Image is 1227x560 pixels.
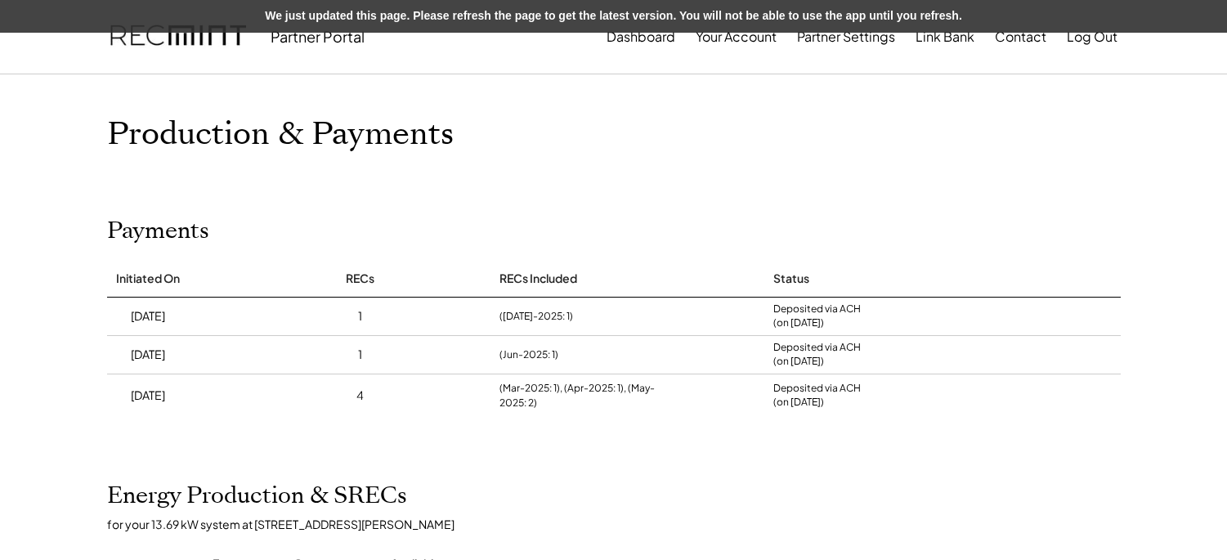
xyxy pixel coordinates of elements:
div: Deposited via ACH (on [DATE]) [773,302,861,330]
div: for your 13.69 kW system at [STREET_ADDRESS][PERSON_NAME] [107,517,1137,531]
button: Partner Settings [797,20,895,53]
div: 4 [356,388,364,404]
h2: Energy Production & SRECs [107,482,407,510]
button: Log Out [1067,20,1117,53]
img: recmint-logotype%403x.png [110,9,246,65]
div: [DATE] [131,347,165,363]
button: Your Account [696,20,777,53]
div: Initiated On [116,271,180,287]
div: RECs Included [499,271,577,287]
div: (Mar-2025: 1), (Apr-2025: 1), (May-2025: 2) [499,381,667,410]
div: 1 [358,347,362,363]
div: Deposited via ACH (on [DATE]) [773,341,861,369]
button: Link Bank [916,20,974,53]
div: Deposited via ACH (on [DATE]) [773,382,861,410]
div: 1 [358,308,362,325]
h1: Production & Payments [107,115,1121,154]
button: Dashboard [607,20,675,53]
div: (Jun-2025: 1) [499,347,558,362]
div: ([DATE]-2025: 1) [499,309,573,324]
div: Partner Portal [271,27,365,46]
div: RECs [346,271,374,287]
div: [DATE] [131,388,165,404]
div: [DATE] [131,308,165,325]
div: Status [773,271,809,287]
h2: Payments [107,217,209,245]
button: Contact [995,20,1046,53]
